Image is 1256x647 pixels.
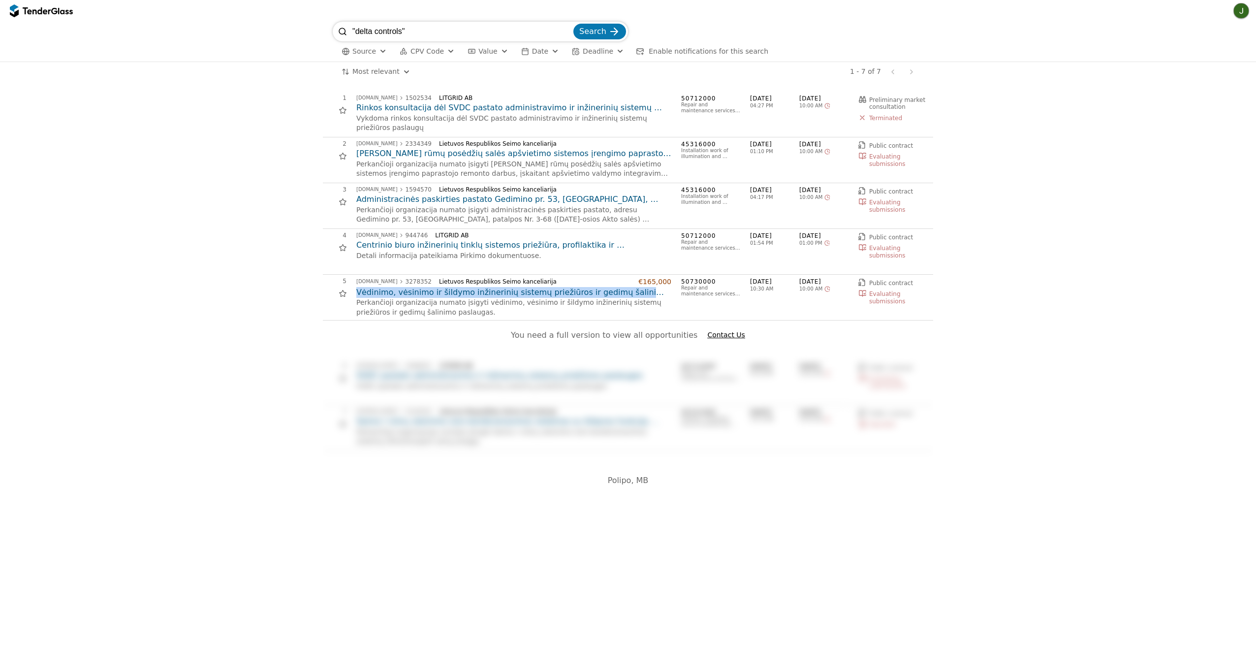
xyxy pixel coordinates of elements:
[323,278,346,285] div: 5
[750,103,799,109] span: 04:27 PM
[356,141,432,147] a: [DOMAIN_NAME]2334349
[406,279,432,285] div: 3278352
[439,140,663,147] div: Lietuvos Respublikos Seimo kanceliarija
[750,149,799,155] span: 01:10 PM
[681,95,740,103] span: 50712000
[356,114,671,133] p: Vykdoma rinkos konsultacija dėl SVDC pastato administravimo ir inžinerinių sistemų priežiūros pas...
[356,194,671,205] a: Administracinės paskirties pastato Gedimino pr. 53, [GEOGRAPHIC_DATA], patalpos Nr. 3-68 ([DATE]-...
[396,45,459,58] button: CPV Code
[799,232,848,240] span: [DATE]
[869,142,913,149] span: Public contract
[681,194,740,205] div: Installation work of illumination and signalling systems
[799,95,848,103] span: [DATE]
[750,278,799,286] span: [DATE]
[356,205,671,225] p: Perkančioji organizacija numato įsigyti administracinės paskirties pastato, adresu Gedimino pr. 5...
[799,278,848,286] span: [DATE]
[850,67,881,76] div: 1 - 7 of 7
[511,330,697,340] span: You need a full version to view all opportunities
[869,188,913,195] span: Public contract
[750,140,799,149] span: [DATE]
[517,45,563,58] button: Date
[869,199,906,213] span: Evaluating submissions
[681,186,740,194] span: 45316000
[356,232,428,238] a: [DOMAIN_NAME]944746
[799,140,848,149] span: [DATE]
[583,47,613,55] span: Deadline
[356,187,398,192] div: [DOMAIN_NAME]
[649,47,768,55] span: Enable notifications for this search
[638,278,671,286] div: €165,000
[799,103,822,109] span: 10:00 AM
[750,186,799,194] span: [DATE]
[799,149,822,155] span: 10:00 AM
[356,240,671,251] a: Centrinio biuro inžinerinių tinklų sistemos priežiūra, profilaktika ir programavimo paslaugos (Sk...
[681,232,740,240] span: 50712000
[750,95,799,103] span: [DATE]
[410,47,444,55] span: CPV Code
[869,97,927,110] span: Preliminary market consultation
[869,153,906,167] span: Evaluating submissions
[356,298,671,317] p: Perkančioji organizacija numato įsigyti vėdinimo, vėsinimo ir šildymo inžinerinių sistemų priežiū...
[750,240,799,246] span: 01:54 PM
[750,286,799,292] span: 10:30 AM
[356,251,671,261] p: Detali informacija pateikiama Pirkimo dokumentuose.
[681,278,740,286] span: 50730000
[750,194,799,200] span: 04:17 PM
[406,95,432,101] div: 1502534
[356,160,671,179] p: Perkančioji organizacija numato įsigyti [PERSON_NAME] rūmų posėdžių salės apšvietimo sistemos įre...
[532,47,548,55] span: Date
[356,187,432,193] a: [DOMAIN_NAME]1594570
[707,331,745,339] a: Contact Us
[439,278,631,285] div: Lietuvos Respublikos Seimo kanceliarija
[356,279,432,285] a: [DOMAIN_NAME]3278352
[799,240,822,246] span: 01:00 PM
[356,96,398,100] div: [DOMAIN_NAME]
[352,47,376,55] span: Source
[338,45,391,58] button: Source
[608,476,649,485] span: Polipo, MB
[869,291,906,304] span: Evaluating submissions
[869,245,906,259] span: Evaluating submissions
[356,141,398,146] div: [DOMAIN_NAME]
[464,45,512,58] button: Value
[356,148,671,159] a: [PERSON_NAME] rūmų posėdžių salės apšvietimo sistemos įrengimo paprastojo remonto darbai
[406,141,432,147] div: 2334349
[356,233,398,238] div: [DOMAIN_NAME]
[439,186,663,193] div: Lietuvos Respublikos Seimo kanceliarija
[573,24,626,39] button: Search
[435,232,663,239] div: LITGRID AB
[356,279,398,284] div: [DOMAIN_NAME]
[356,102,671,113] a: Rinkos konsultacija dėl SVDC pastato administravimo ir inžinerinių sistemų priežiūros paslaugos
[633,45,771,58] button: Enable notifications for this search
[323,140,346,147] div: 2
[869,115,902,122] span: Terminated
[681,102,740,114] div: Repair and maintenance services of mechanical building installations
[406,187,432,193] div: 1594570
[869,234,913,241] span: Public contract
[323,232,346,239] div: 4
[681,285,740,297] div: Repair and maintenance services of cooler groups
[323,95,346,101] div: 1
[478,47,497,55] span: Value
[681,140,740,149] span: 45316000
[799,186,848,194] span: [DATE]
[799,194,822,200] span: 10:00 AM
[869,280,913,287] span: Public contract
[568,45,628,58] button: Deadline
[406,232,428,238] div: 944746
[352,22,571,41] input: Search tenders...
[579,27,606,36] span: Search
[799,286,822,292] span: 10:00 AM
[439,95,663,101] div: LITGRID AB
[750,232,799,240] span: [DATE]
[356,287,671,298] a: Vėdinimo, vėsinimo ir šildymo inžinerinių sistemų priežiūros ir gedimų šalinimo paslaugos
[356,95,432,101] a: [DOMAIN_NAME]1502534
[681,148,740,160] div: Installation work of illumination and signalling systems
[681,239,740,251] div: Repair and maintenance services of mechanical building installations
